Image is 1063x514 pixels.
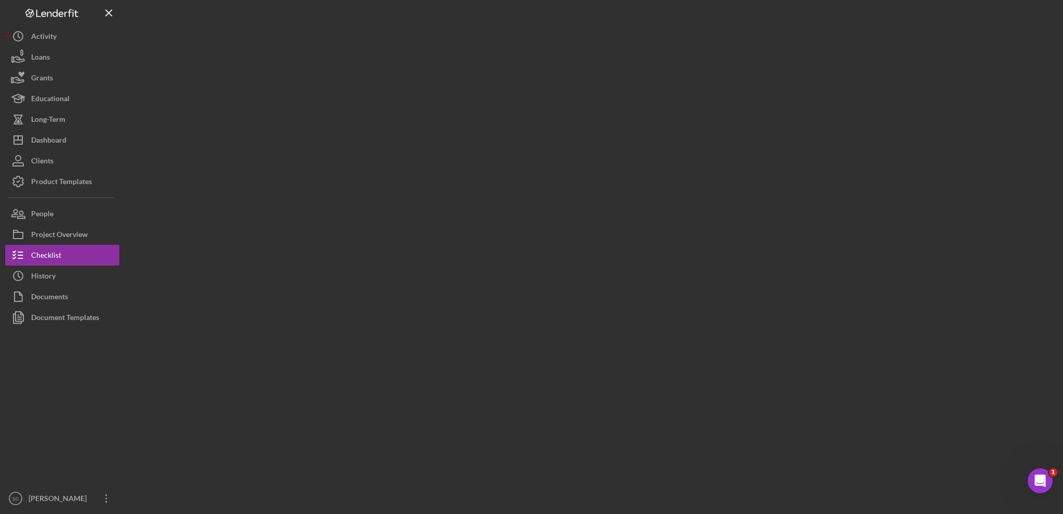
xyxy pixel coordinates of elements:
[5,266,119,286] button: History
[31,130,66,153] div: Dashboard
[5,224,119,245] button: Project Overview
[5,47,119,67] button: Loans
[12,496,19,502] text: SC
[31,109,65,132] div: Long-Term
[5,88,119,109] button: Educational
[31,307,99,330] div: Document Templates
[5,488,119,509] button: SC[PERSON_NAME]
[5,286,119,307] button: Documents
[5,171,119,192] button: Product Templates
[5,67,119,88] button: Grants
[31,88,70,112] div: Educational
[5,307,119,328] button: Document Templates
[31,203,53,227] div: People
[5,130,119,150] button: Dashboard
[31,171,92,195] div: Product Templates
[1028,468,1053,493] iframe: Intercom live chat
[5,109,119,130] button: Long-Term
[31,150,53,174] div: Clients
[5,150,119,171] button: Clients
[31,286,68,310] div: Documents
[31,26,57,49] div: Activity
[5,26,119,47] button: Activity
[31,224,88,247] div: Project Overview
[1049,468,1057,477] span: 1
[26,488,93,511] div: [PERSON_NAME]
[31,47,50,70] div: Loans
[31,67,53,91] div: Grants
[5,245,119,266] button: Checklist
[31,245,61,268] div: Checklist
[31,266,56,289] div: History
[5,203,119,224] button: People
